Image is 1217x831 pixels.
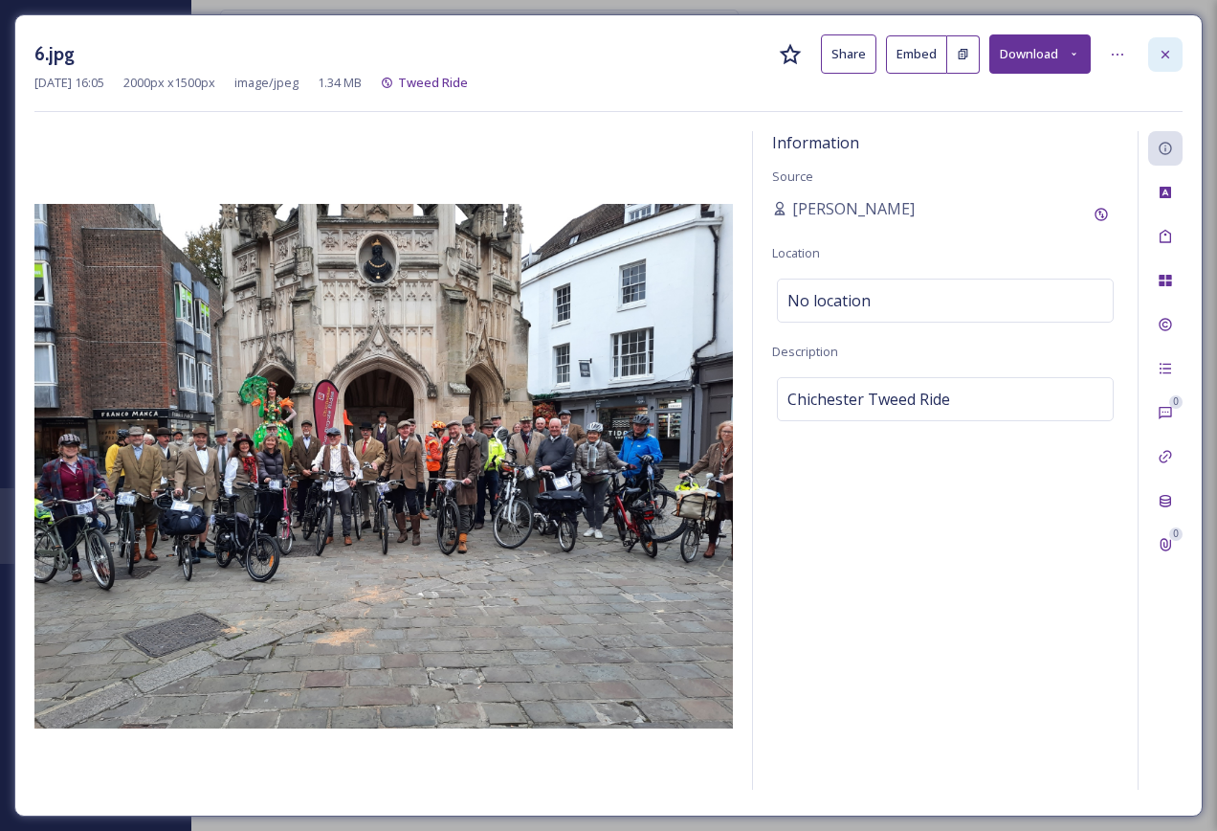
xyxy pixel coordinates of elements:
[34,40,75,68] h3: 6.jpg
[1169,395,1183,409] div: 0
[772,244,820,261] span: Location
[34,74,104,92] span: [DATE] 16:05
[772,132,859,153] span: Information
[821,34,876,74] button: Share
[398,74,468,91] span: Tweed Ride
[34,204,733,729] img: 6.jpg
[123,74,215,92] span: 2000 px x 1500 px
[1169,528,1183,541] div: 0
[234,74,299,92] span: image/jpeg
[772,343,838,360] span: Description
[989,34,1091,74] button: Download
[787,388,950,411] span: Chichester Tweed Ride
[787,289,871,312] span: No location
[318,74,362,92] span: 1.34 MB
[792,197,915,220] span: [PERSON_NAME]
[886,35,947,74] button: Embed
[772,168,813,185] span: Source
